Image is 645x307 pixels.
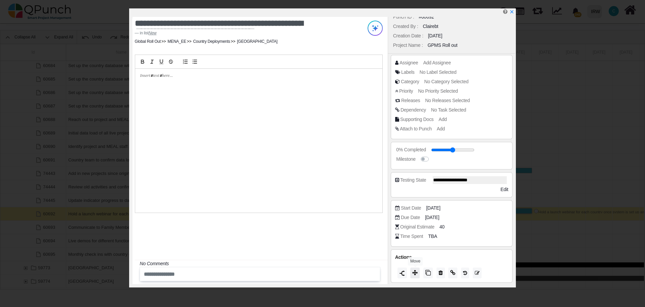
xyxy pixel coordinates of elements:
[401,106,426,114] div: Dependency
[426,205,440,212] span: [DATE]
[418,88,458,94] span: No Priority Selected
[448,268,457,278] button: Copy Link
[395,254,412,260] span: Actions
[368,21,383,36] img: Try writing with AI
[393,32,423,39] div: Creation Date :
[400,116,433,123] div: Supporting Docs
[437,268,445,278] button: Delete
[420,69,457,75] span: No Label Selected
[396,146,426,153] div: 0% Completed
[399,88,413,95] div: Priority
[400,125,432,132] div: Attach to Punch
[149,31,157,35] cite: Source Title
[230,38,277,44] li: [GEOGRAPHIC_DATA]
[401,69,415,76] div: Labels
[440,223,445,231] span: 40
[161,38,186,44] li: MENA_EE
[408,257,423,266] div: Move
[401,78,419,85] div: Category
[461,268,469,278] button: History
[439,117,447,122] span: Add
[423,60,451,65] span: Add Assignee
[400,177,426,184] div: Testing State
[437,126,445,131] span: Add
[135,38,161,44] li: Global Roll Out
[428,32,442,39] div: [DATE]
[186,38,230,44] li: Country Deployments
[425,98,470,103] span: No Releases Selected
[400,59,418,66] div: Assignee
[401,97,420,104] div: Releases
[424,79,468,84] span: No Category Selected
[427,42,457,49] div: GPMS Roll out
[431,107,466,113] span: No Task Selected
[393,42,423,49] div: Project Name :
[400,271,405,276] img: split.9d50320.png
[400,223,434,231] div: Original Estimate
[401,214,420,221] div: Due Date
[396,156,415,163] div: Milestone
[397,268,407,278] button: Split
[423,268,433,278] button: Copy
[428,233,437,240] span: TBA
[401,205,421,212] div: Start Date
[135,30,340,36] footer: in list
[400,233,423,240] div: Time Spent
[140,261,169,266] i: No Comments
[500,187,508,192] span: Edit
[425,214,439,221] span: [DATE]
[149,31,157,35] u: New
[473,268,482,278] button: Edit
